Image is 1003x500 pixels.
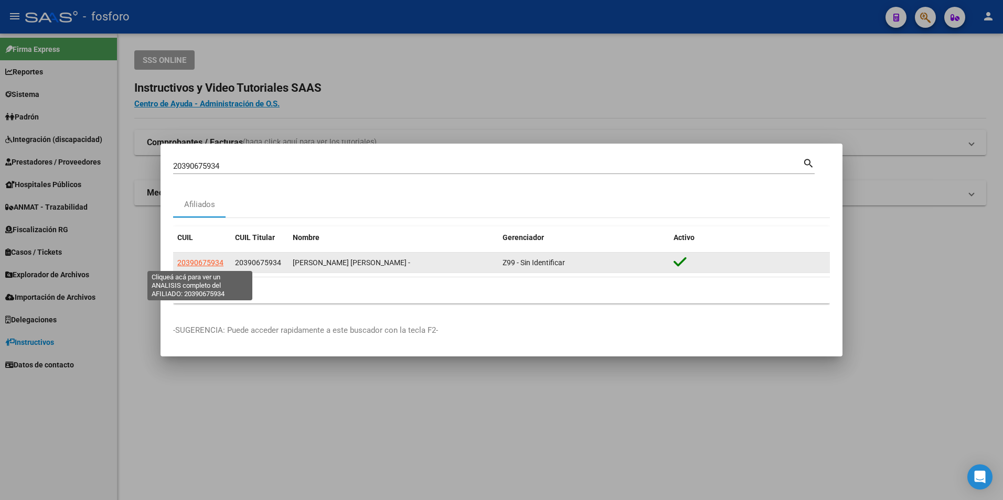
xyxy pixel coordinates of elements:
[177,233,193,242] span: CUIL
[184,199,215,211] div: Afiliados
[293,257,494,269] div: [PERSON_NAME] [PERSON_NAME] -
[967,464,993,490] div: Open Intercom Messenger
[173,277,830,303] div: 1 total
[674,233,695,242] span: Activo
[669,226,830,249] datatable-header-cell: Activo
[235,233,275,242] span: CUIL Titular
[293,233,319,242] span: Nombre
[498,226,669,249] datatable-header-cell: Gerenciador
[503,258,565,267] span: Z99 - Sin Identificar
[177,258,223,267] span: 20390675934
[173,226,231,249] datatable-header-cell: CUIL
[231,226,289,249] datatable-header-cell: CUIL Titular
[173,324,830,336] p: -SUGERENCIA: Puede acceder rapidamente a este buscador con la tecla F2-
[289,226,498,249] datatable-header-cell: Nombre
[235,258,281,267] span: 20390675934
[503,233,544,242] span: Gerenciador
[803,156,815,169] mat-icon: search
